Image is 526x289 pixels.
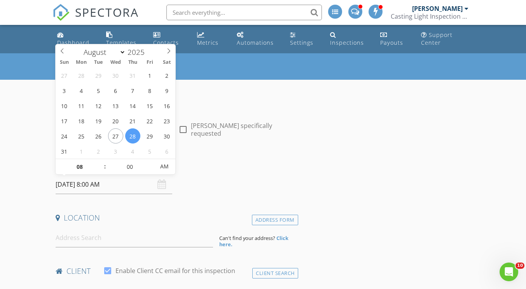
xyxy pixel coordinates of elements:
[107,60,124,65] span: Wed
[141,60,158,65] span: Fri
[52,4,70,21] img: The Best Home Inspection Software - Spectora
[159,98,175,113] span: August 16, 2025
[287,28,321,50] a: Settings
[90,60,107,65] span: Tue
[159,113,175,128] span: August 23, 2025
[516,263,524,269] span: 10
[54,28,97,50] a: Dashboard
[108,68,123,83] span: July 30, 2025
[91,68,106,83] span: July 29, 2025
[125,113,140,128] span: August 21, 2025
[159,144,175,159] span: September 6, 2025
[103,159,106,174] span: :
[159,68,175,83] span: August 2, 2025
[56,213,295,223] h4: Location
[142,113,157,128] span: August 22, 2025
[154,159,175,174] span: Click to toggle
[194,28,227,50] a: Metrics
[377,28,412,50] a: Payouts
[56,266,295,276] h4: client
[108,113,123,128] span: August 20, 2025
[91,113,106,128] span: August 19, 2025
[91,83,106,98] span: August 5, 2025
[74,144,89,159] span: September 1, 2025
[103,28,144,50] a: Templates
[142,68,157,83] span: August 1, 2025
[91,128,106,144] span: August 26, 2025
[124,60,141,65] span: Thu
[252,268,298,278] div: Client Search
[159,128,175,144] span: August 30, 2025
[108,98,123,113] span: August 13, 2025
[197,39,218,46] div: Metrics
[57,98,72,113] span: August 10, 2025
[56,228,213,247] input: Address Search
[159,83,175,98] span: August 9, 2025
[500,263,518,281] iframe: Intercom live chat
[158,60,175,65] span: Sat
[57,144,72,159] span: August 31, 2025
[74,113,89,128] span: August 18, 2025
[126,47,151,57] input: Year
[380,39,403,46] div: Payouts
[150,28,187,50] a: Contacts
[108,144,123,159] span: September 3, 2025
[142,128,157,144] span: August 29, 2025
[142,83,157,98] span: August 8, 2025
[418,28,472,50] a: Support Center
[237,39,274,46] div: Automations
[125,98,140,113] span: August 14, 2025
[91,98,106,113] span: August 12, 2025
[327,28,371,50] a: Inspections
[52,11,139,27] a: SPECTORA
[106,39,136,46] div: Templates
[74,98,89,113] span: August 11, 2025
[74,83,89,98] span: August 4, 2025
[56,175,172,194] input: Select date
[391,12,468,20] div: Casting Light Inspection Services LLC
[74,128,89,144] span: August 25, 2025
[412,5,463,12] div: [PERSON_NAME]
[330,39,364,46] div: Inspections
[57,68,72,83] span: July 27, 2025
[142,98,157,113] span: August 15, 2025
[75,4,139,20] span: SPECTORA
[91,144,106,159] span: September 2, 2025
[252,215,298,225] div: Address Form
[73,60,90,65] span: Mon
[57,113,72,128] span: August 17, 2025
[56,60,73,65] span: Sun
[234,28,281,50] a: Automations (Advanced)
[125,128,140,144] span: August 28, 2025
[57,83,72,98] span: August 3, 2025
[219,235,288,248] strong: Click here.
[219,235,275,242] span: Can't find your address?
[421,31,453,46] div: Support Center
[125,83,140,98] span: August 7, 2025
[166,5,322,20] input: Search everything...
[142,144,157,159] span: September 5, 2025
[57,128,72,144] span: August 24, 2025
[108,83,123,98] span: August 6, 2025
[115,267,235,275] label: Enable Client CC email for this inspection
[125,144,140,159] span: September 4, 2025
[108,128,123,144] span: August 27, 2025
[57,39,89,46] div: Dashboard
[125,68,140,83] span: July 31, 2025
[191,122,295,137] label: [PERSON_NAME] specifically requested
[153,39,179,46] div: Contacts
[74,68,89,83] span: July 28, 2025
[290,39,313,46] div: Settings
